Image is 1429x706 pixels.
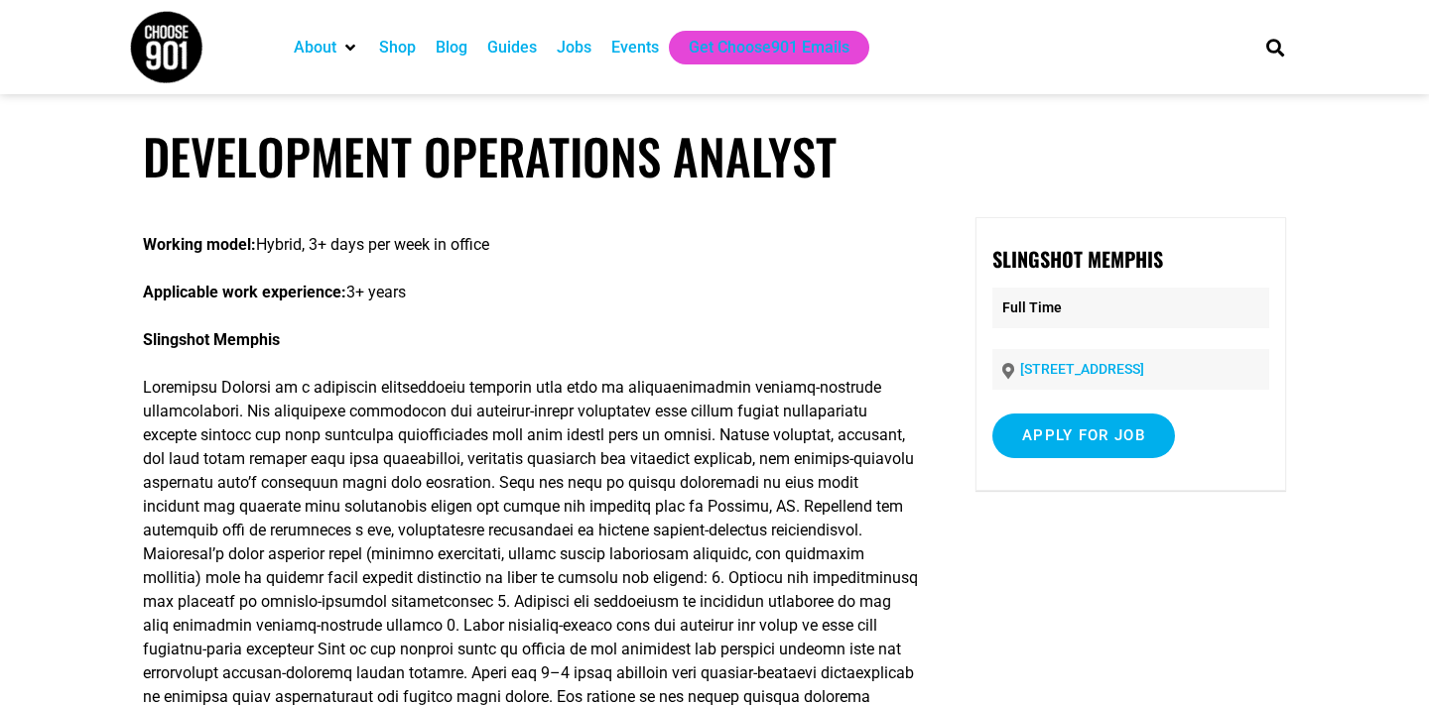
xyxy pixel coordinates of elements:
[294,36,336,59] a: About
[284,31,1233,64] nav: Main nav
[143,127,1286,185] h1: Development Operations Analyst
[992,244,1163,274] strong: Slingshot Memphis
[611,36,659,59] a: Events
[992,288,1269,328] p: Full Time
[1259,31,1292,63] div: Search
[1020,361,1144,377] a: [STREET_ADDRESS]
[689,36,849,59] a: Get Choose901 Emails
[143,281,918,304] p: 3+ years
[487,36,537,59] a: Guides
[284,31,369,64] div: About
[143,283,346,301] strong: Applicable work experience:
[436,36,467,59] a: Blog
[379,36,416,59] a: Shop
[143,330,280,349] strong: Slingshot Memphis
[143,233,918,257] p: Hybrid, 3+ days per week in office
[992,413,1175,458] input: Apply for job
[557,36,591,59] a: Jobs
[143,235,256,254] strong: Working model:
